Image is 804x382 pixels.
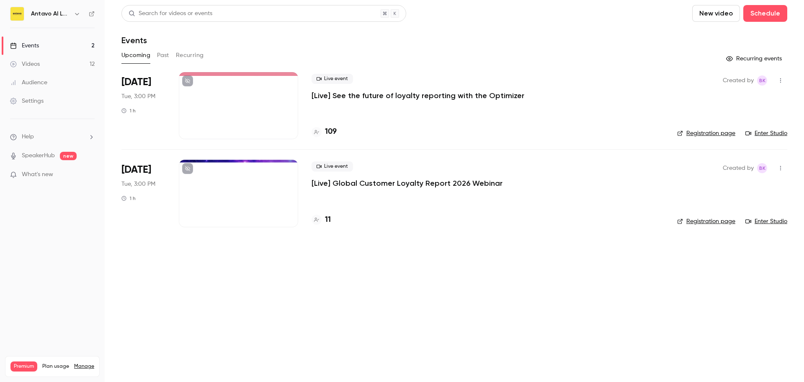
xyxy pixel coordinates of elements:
span: BK [759,75,765,86]
span: Plan usage [42,363,69,370]
span: Live event [312,74,353,84]
div: Audience [10,78,47,87]
iframe: Noticeable Trigger [85,171,95,179]
h4: 109 [325,126,337,138]
span: Premium [10,361,37,372]
div: Events [10,42,39,50]
a: 109 [312,126,337,138]
button: Schedule [743,5,787,22]
h4: 11 [325,214,331,226]
button: Upcoming [121,49,150,62]
button: Recurring [176,49,204,62]
div: 1 h [121,195,136,202]
span: Tue, 3:00 PM [121,92,155,101]
span: Barbara Kekes Szabo [757,163,767,173]
button: New video [692,5,740,22]
span: Created by [723,163,754,173]
span: Created by [723,75,754,86]
a: [Live] See the future of loyalty reporting with the Optimizer [312,91,524,101]
span: What's new [22,170,53,179]
a: [Live] Global Customer Loyalty Report 2026 Webinar [312,178,502,188]
div: Videos [10,60,40,68]
div: 1 h [121,107,136,114]
span: [DATE] [121,163,151,177]
span: Barbara Kekes Szabo [757,75,767,86]
li: help-dropdown-opener [10,133,95,141]
span: new [60,152,77,160]
span: [DATE] [121,75,151,89]
div: Sep 23 Tue, 3:00 PM (Europe/Budapest) [121,72,165,139]
a: Enter Studio [745,217,787,226]
h6: Antavo AI Loyalty Cloud [31,10,70,18]
h1: Events [121,35,147,45]
a: Enter Studio [745,129,787,138]
span: Live event [312,161,353,172]
div: Settings [10,97,44,105]
button: Past [157,49,169,62]
img: Antavo AI Loyalty Cloud [10,7,24,21]
a: Registration page [677,217,735,226]
a: Registration page [677,129,735,138]
span: Help [22,133,34,141]
span: BK [759,163,765,173]
a: Manage [74,363,94,370]
button: Recurring events [722,52,787,65]
a: SpeakerHub [22,151,55,160]
a: 11 [312,214,331,226]
span: Tue, 3:00 PM [121,180,155,188]
div: Feb 3 Tue, 3:00 PM (Europe/Budapest) [121,160,165,227]
div: Search for videos or events [129,9,212,18]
